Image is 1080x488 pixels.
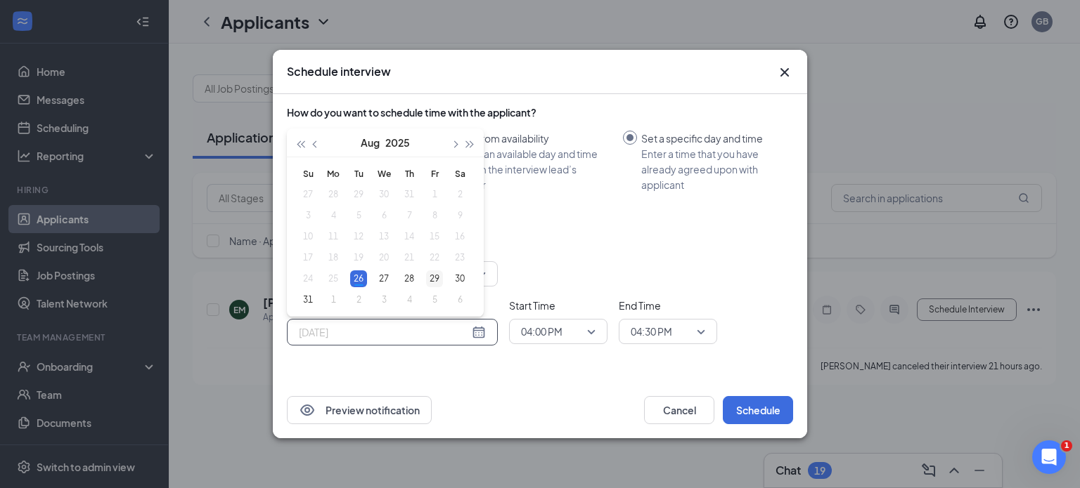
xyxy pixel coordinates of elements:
div: 29 [426,270,443,287]
button: Aug [361,128,380,157]
div: Choose an available day and time slot from the interview lead’s calendar [445,146,612,192]
td: 2025-08-28 [397,268,422,289]
div: 5 [426,291,443,308]
div: 1 [325,291,342,308]
th: Tu [346,163,371,184]
td: 2025-08-31 [295,289,321,310]
h3: Schedule interview [287,64,391,79]
div: 26 [350,270,367,287]
th: Fr [422,163,447,184]
span: 04:30 PM [631,321,672,342]
button: EyePreview notification [287,396,432,424]
th: Sa [447,163,472,184]
td: 2025-09-03 [371,289,397,310]
th: Su [295,163,321,184]
td: 2025-08-26 [346,268,371,289]
button: Cancel [644,396,714,424]
button: 2025 [385,128,410,157]
span: End Time [619,298,717,313]
td: 2025-08-29 [422,268,447,289]
div: 27 [375,270,392,287]
div: 31 [300,291,316,308]
div: Set a specific day and time [641,131,782,146]
td: 2025-09-05 [422,289,447,310]
iframe: Intercom live chat [1032,440,1066,474]
td: 2025-08-30 [447,268,472,289]
td: 2025-09-04 [397,289,422,310]
span: Start Time [509,298,607,313]
input: Aug 26, 2025 [299,324,469,340]
span: 04:00 PM [521,321,562,342]
th: Mo [321,163,346,184]
div: 6 [451,291,468,308]
td: 2025-09-01 [321,289,346,310]
button: Close [776,64,793,81]
th: Th [397,163,422,184]
div: Enter a time that you have already agreed upon with applicant [641,146,782,192]
button: Schedule [723,396,793,424]
td: 2025-09-02 [346,289,371,310]
svg: Cross [776,64,793,81]
div: 4 [401,291,418,308]
svg: Eye [299,402,316,418]
div: 3 [375,291,392,308]
div: 2 [350,291,367,308]
div: Select from availability [445,131,612,146]
td: 2025-09-06 [447,289,472,310]
span: 1 [1061,440,1072,451]
td: 2025-08-27 [371,268,397,289]
div: 28 [401,270,418,287]
th: We [371,163,397,184]
div: How do you want to schedule time with the applicant? [287,105,793,119]
div: 30 [451,270,468,287]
